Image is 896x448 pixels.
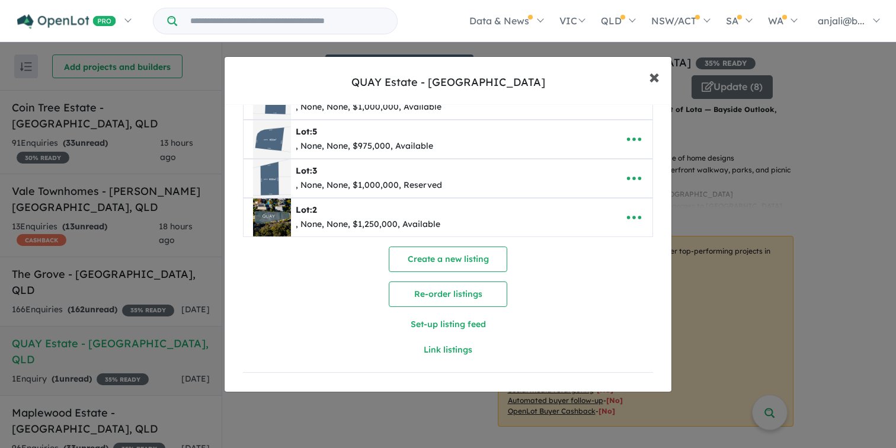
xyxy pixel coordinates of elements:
div: , None, None, $1,000,000, Available [296,100,441,114]
div: , None, None, $1,000,000, Reserved [296,178,442,193]
button: Link listings [345,337,551,363]
img: QUAY%20Estate%20-%20Lota%20-%20Lot%205___497_m_1758090960.png [253,120,291,158]
div: , None, None, $975,000, Available [296,139,433,153]
div: , None, None, $1,250,000, Available [296,217,440,232]
b: Lot: [296,126,317,137]
span: 3 [312,165,317,176]
span: anjali@b... [818,15,865,27]
button: Set-up listing feed [345,312,551,337]
input: Try estate name, suburb, builder or developer [180,8,395,34]
button: Re-order listings [389,281,507,307]
img: QUAY%20Estate%20-%20Lota%20-%20Lot%203___495_m_1758091020.png [253,159,291,197]
img: Openlot PRO Logo White [17,14,116,29]
button: Create a new listing [389,247,507,272]
b: Lot: [296,165,317,176]
span: 5 [312,126,317,137]
b: Lot: [296,204,317,215]
img: QUAY%20Estate%20-%20Lota%20-%20Lot%202___580_m_1758158340.jpg [253,199,291,236]
div: QUAY Estate - [GEOGRAPHIC_DATA] [351,75,545,90]
span: × [649,63,660,89]
span: 2 [312,204,317,215]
